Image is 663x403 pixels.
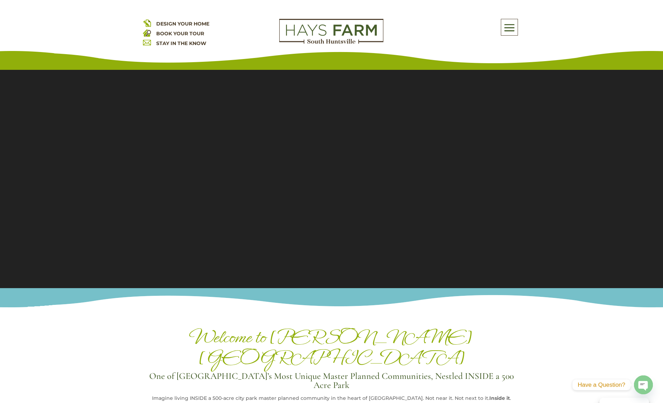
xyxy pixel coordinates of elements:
[489,395,510,401] strong: Inside it
[279,39,383,45] a: hays farm homes huntsville development
[143,29,151,37] img: book your home tour
[143,393,520,403] div: Imagine living INSIDE a 500-acre city park master planned community in the heart of [GEOGRAPHIC_D...
[143,327,520,372] h1: Welcome to [PERSON_NAME][GEOGRAPHIC_DATA]
[143,372,520,393] h3: One of [GEOGRAPHIC_DATA]’s Most Unique Master Planned Communities, Nestled INSIDE a 500 Acre Park
[279,19,383,44] img: Logo
[156,40,206,46] a: STAY IN THE KNOW
[156,30,204,37] a: BOOK YOUR TOUR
